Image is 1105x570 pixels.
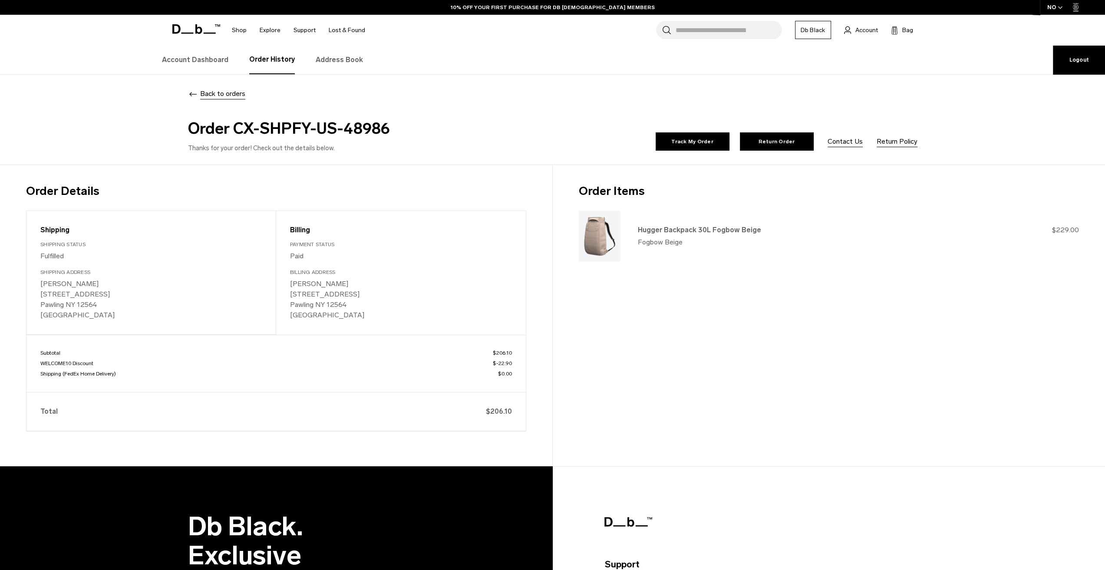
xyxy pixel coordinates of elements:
button: Bag [891,25,913,35]
a: Lost & Found [329,15,365,46]
p: Total [40,406,512,417]
p: Thanks for your order! Check out the details below. [188,144,549,153]
h2: Order CX-SHPFY-US-48986 [188,117,549,140]
a: Db Black [795,21,831,39]
a: Account Dashboard [162,46,228,74]
span: $206.10 [493,349,512,357]
div: Shipping Address [40,268,262,276]
a: Support [294,15,316,46]
p: Fulfilled [40,251,262,261]
nav: Main Navigation [225,15,372,46]
img: Hugger Backpack 30L Fogbow Beige [579,211,620,262]
a: Track My Order [656,132,729,151]
span: $-22.90 [493,359,512,367]
a: Address Book [316,46,363,74]
span: $229.00 [1052,226,1079,234]
a: Account [844,25,878,35]
a: Logout [1053,46,1105,74]
div: Payment Status [290,241,512,248]
h3: Order Details [26,182,526,200]
p: Shipping (FedEx Home Delivery) [40,370,512,378]
a: Explore [260,15,280,46]
p: [PERSON_NAME] [STREET_ADDRESS] Pawling NY 12564 [GEOGRAPHIC_DATA] [40,279,262,320]
a: Contact Us [828,136,863,147]
p: WELCOME10 Discount [40,359,512,367]
span: Back to orders [200,89,245,99]
a: Hugger Backpack 30L Fogbow Beige [638,226,761,234]
a: Back to orders [188,89,245,98]
span: $206.10 [486,406,512,417]
div: Billing [290,225,512,235]
span: $0.00 [498,370,512,378]
a: Order History [249,46,295,74]
span: Fogbow Beige [638,237,683,247]
a: Return Policy [877,136,917,147]
h3: Order Items [579,182,1079,200]
span: Bag [902,26,913,35]
span: Account [855,26,878,35]
div: Billing Address [290,268,512,276]
a: 10% OFF YOUR FIRST PURCHASE FOR DB [DEMOGRAPHIC_DATA] MEMBERS [451,3,655,11]
a: Return Order [740,132,814,151]
p: [PERSON_NAME] [STREET_ADDRESS] Pawling NY 12564 [GEOGRAPHIC_DATA] [290,279,512,320]
div: Shipping [40,225,262,235]
p: Subtotal [40,349,512,357]
a: Shop [232,15,247,46]
div: Shipping Status [40,241,262,248]
p: Paid [290,251,512,261]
